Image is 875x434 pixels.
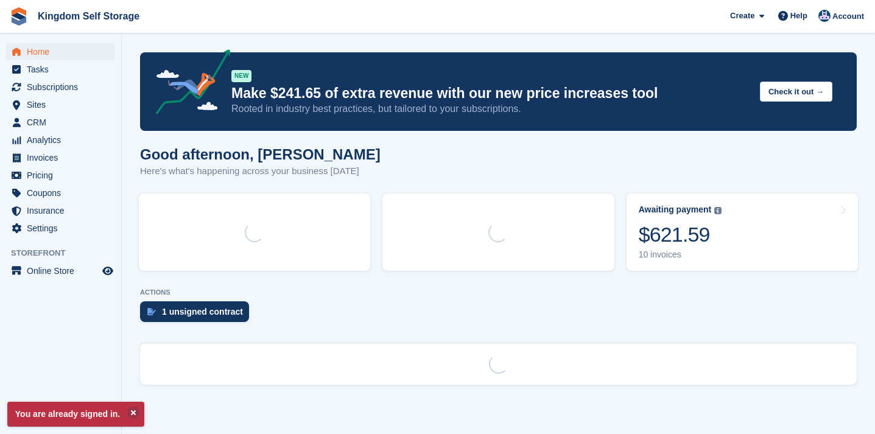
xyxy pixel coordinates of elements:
[6,114,115,131] a: menu
[27,131,100,149] span: Analytics
[760,82,832,102] button: Check it out →
[10,7,28,26] img: stora-icon-8386f47178a22dfd0bd8f6a31ec36ba5ce8667c1dd55bd0f319d3a0aa187defe.svg
[27,184,100,201] span: Coupons
[231,70,251,82] div: NEW
[27,79,100,96] span: Subscriptions
[140,164,381,178] p: Here's what's happening across your business [DATE]
[6,220,115,237] a: menu
[6,262,115,279] a: menu
[627,194,858,271] a: Awaiting payment $621.59 10 invoices
[6,61,115,78] a: menu
[639,250,722,260] div: 10 invoices
[27,262,100,279] span: Online Store
[11,247,121,259] span: Storefront
[140,289,857,296] p: ACTIONS
[146,49,231,119] img: price-adjustments-announcement-icon-8257ccfd72463d97f412b2fc003d46551f7dbcb40ab6d574587a9cd5c0d94...
[639,222,722,247] div: $621.59
[7,402,144,427] p: You are already signed in.
[27,220,100,237] span: Settings
[639,205,712,215] div: Awaiting payment
[6,202,115,219] a: menu
[140,146,381,163] h1: Good afternoon, [PERSON_NAME]
[6,43,115,60] a: menu
[730,10,754,22] span: Create
[6,167,115,184] a: menu
[27,96,100,113] span: Sites
[818,10,831,22] img: Bradley Werlin
[27,114,100,131] span: CRM
[714,207,722,214] img: icon-info-grey-7440780725fd019a000dd9b08b2336e03edf1995a4989e88bcd33f0948082b44.svg
[790,10,807,22] span: Help
[6,149,115,166] a: menu
[27,149,100,166] span: Invoices
[832,10,864,23] span: Account
[6,184,115,201] a: menu
[147,308,156,315] img: contract_signature_icon-13c848040528278c33f63329250d36e43548de30e8caae1d1a13099fd9432cc5.svg
[6,131,115,149] a: menu
[27,202,100,219] span: Insurance
[100,264,115,278] a: Preview store
[27,43,100,60] span: Home
[27,61,100,78] span: Tasks
[6,79,115,96] a: menu
[231,85,750,102] p: Make $241.65 of extra revenue with our new price increases tool
[231,102,750,116] p: Rooted in industry best practices, but tailored to your subscriptions.
[27,167,100,184] span: Pricing
[140,301,255,328] a: 1 unsigned contract
[162,307,243,317] div: 1 unsigned contract
[6,96,115,113] a: menu
[33,6,144,26] a: Kingdom Self Storage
